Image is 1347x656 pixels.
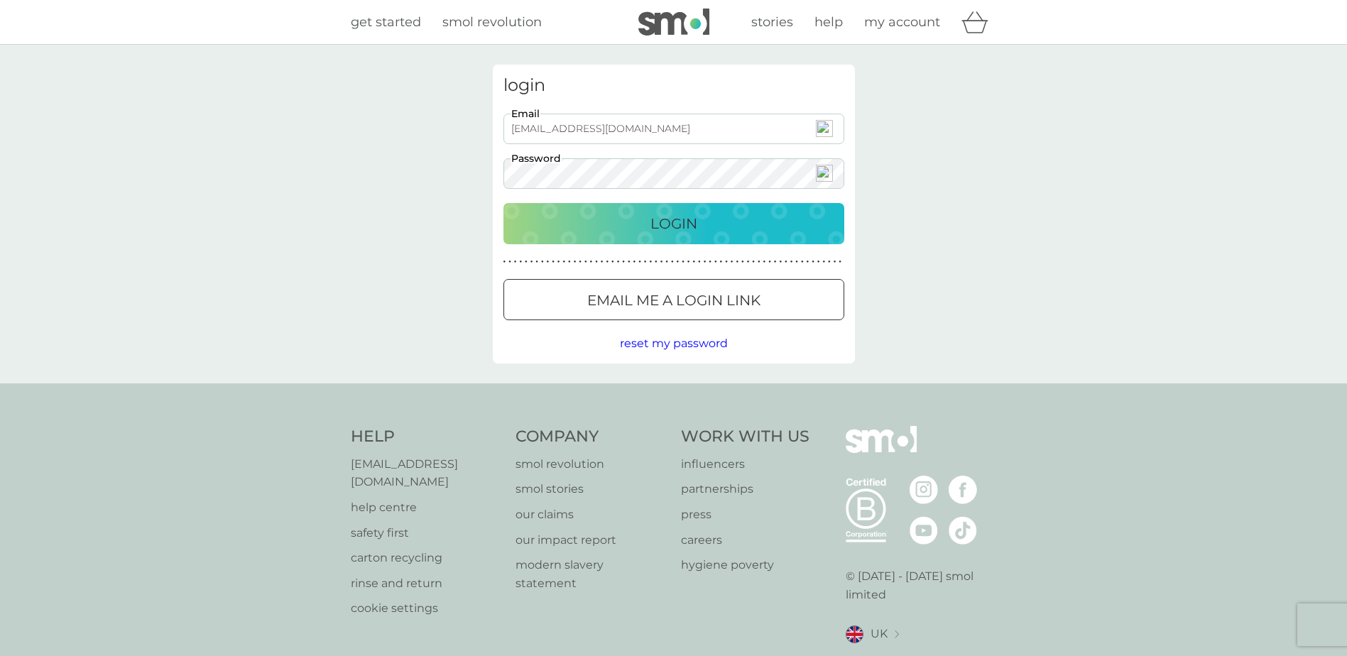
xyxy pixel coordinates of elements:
[650,212,697,235] p: Login
[949,516,977,545] img: visit the smol Tiktok page
[516,455,667,474] a: smol revolution
[671,258,674,266] p: ●
[814,12,843,33] a: help
[620,334,728,353] button: reset my password
[817,258,820,266] p: ●
[681,556,809,574] a: hygiene poverty
[547,258,550,266] p: ●
[617,258,620,266] p: ●
[895,630,899,638] img: select a new location
[751,14,793,30] span: stories
[351,599,502,618] a: cookie settings
[351,574,502,593] a: rinse and return
[961,8,997,36] div: basket
[681,426,809,448] h4: Work With Us
[516,426,667,448] h4: Company
[351,14,421,30] span: get started
[812,258,814,266] p: ●
[758,258,760,266] p: ●
[503,75,844,96] h3: login
[714,258,717,266] p: ●
[516,531,667,550] a: our impact report
[822,258,825,266] p: ●
[704,258,707,266] p: ●
[687,258,690,266] p: ●
[587,289,760,312] p: Email me a login link
[590,258,593,266] p: ●
[562,258,565,266] p: ●
[725,258,728,266] p: ●
[574,258,577,266] p: ●
[541,258,544,266] p: ●
[516,480,667,498] a: smol stories
[681,455,809,474] a: influencers
[644,258,647,266] p: ●
[516,556,667,592] a: modern slavery statement
[351,498,502,517] a: help centre
[442,14,542,30] span: smol revolution
[681,480,809,498] p: partnerships
[692,258,695,266] p: ●
[747,258,750,266] p: ●
[864,12,940,33] a: my account
[846,567,997,603] p: © [DATE] - [DATE] smol limited
[785,258,787,266] p: ●
[503,258,506,266] p: ●
[871,625,888,643] span: UK
[442,12,542,33] a: smol revolution
[801,258,804,266] p: ●
[910,516,938,545] img: visit the smol Youtube page
[828,258,831,266] p: ●
[628,258,631,266] p: ●
[807,258,809,266] p: ●
[774,258,777,266] p: ●
[503,279,844,320] button: Email me a login link
[516,505,667,524] a: our claims
[579,258,582,266] p: ●
[864,14,940,30] span: my account
[834,258,836,266] p: ●
[508,258,511,266] p: ●
[535,258,538,266] p: ●
[519,258,522,266] p: ●
[681,531,809,550] p: careers
[720,258,723,266] p: ●
[638,258,641,266] p: ●
[681,505,809,524] p: press
[768,258,771,266] p: ●
[633,258,636,266] p: ●
[514,258,517,266] p: ●
[814,14,843,30] span: help
[682,258,685,266] p: ●
[351,549,502,567] a: carton recycling
[816,165,833,182] img: npw-badge-icon-locked.svg
[698,258,701,266] p: ●
[622,258,625,266] p: ●
[736,258,738,266] p: ●
[795,258,798,266] p: ●
[839,258,841,266] p: ●
[584,258,587,266] p: ●
[503,203,844,244] button: Login
[568,258,571,266] p: ●
[709,258,711,266] p: ●
[351,524,502,542] a: safety first
[611,258,614,266] p: ●
[763,258,766,266] p: ●
[677,258,680,266] p: ●
[351,426,502,448] h4: Help
[351,455,502,491] a: [EMAIL_ADDRESS][DOMAIN_NAME]
[552,258,555,266] p: ●
[846,426,917,474] img: smol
